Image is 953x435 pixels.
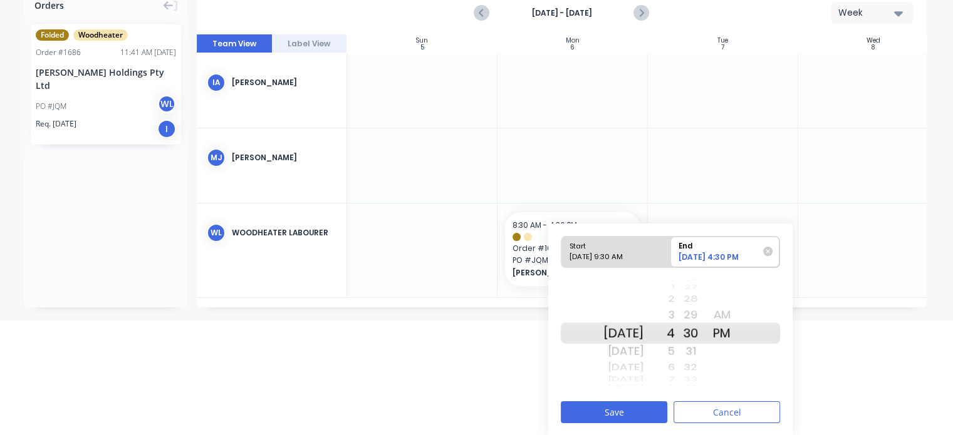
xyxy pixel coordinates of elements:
span: PO # JQM [513,255,633,266]
div: End [674,237,765,252]
div: Tue [717,37,728,44]
div: [PERSON_NAME] Holdings Pty Ltd [36,66,176,92]
div: 5 [643,341,675,361]
div: Week [838,6,896,19]
button: Cancel [674,401,780,423]
div: [DATE] [604,341,643,361]
span: Folded [36,29,69,41]
div: [DATE] [604,374,643,384]
div: 2 [643,291,675,307]
div: [DATE] [604,322,643,344]
div: 34 [675,384,706,387]
div: 8 [872,44,875,51]
div: 26 [675,279,706,283]
span: Woodheater [73,29,128,41]
div: 28 [675,291,706,307]
div: 31 [675,341,706,361]
button: Label View [272,34,347,53]
div: 5 [420,44,424,51]
button: Week [831,2,913,24]
div: Woodheater Labourer [232,227,336,238]
div: PM [706,322,737,344]
div: [DATE] 4:30 PM [674,252,765,267]
div: Hour [643,274,675,392]
span: 8:30 AM - 4:30 PM [513,220,577,230]
div: [DATE] 9:30 AM [565,252,656,267]
div: Mon [566,37,580,44]
div: 27 [675,282,706,292]
button: Team View [197,34,272,53]
div: 4 [643,322,675,344]
button: Save [561,401,667,423]
div: 3 [643,305,675,325]
div: IA [207,73,226,92]
div: [PERSON_NAME] [232,152,336,163]
div: [PERSON_NAME] [232,77,336,88]
div: Date [604,274,643,392]
div: 30 [675,322,706,344]
div: 32 [675,359,706,376]
div: WL [157,95,176,113]
div: 7 [721,44,724,51]
div: 7 [643,374,675,384]
div: Minute [675,274,706,392]
div: I [157,120,176,138]
div: 6 [570,44,575,51]
div: 33 [675,374,706,384]
div: Wed [867,37,880,44]
div: Start [565,237,656,252]
div: 12 [643,279,675,283]
span: Req. [DATE] [36,118,76,130]
div: MJ [207,148,226,167]
div: 1 [643,282,675,292]
span: Order # 1686 [513,243,633,254]
div: 8 [643,384,675,387]
div: [DATE] [604,359,643,376]
div: 11:41 AM [DATE] [120,47,176,58]
div: 29 [675,305,706,325]
strong: [DATE] - [DATE] [499,8,624,19]
div: [DATE] [604,384,643,387]
span: [PERSON_NAME] Holdings Pty Ltd [513,267,621,279]
div: WL [207,223,226,242]
div: 6 [643,359,675,376]
div: Sun [416,37,428,44]
div: AM [706,305,737,325]
div: PO #JQM [36,101,66,112]
div: Order # 1686 [36,47,81,58]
